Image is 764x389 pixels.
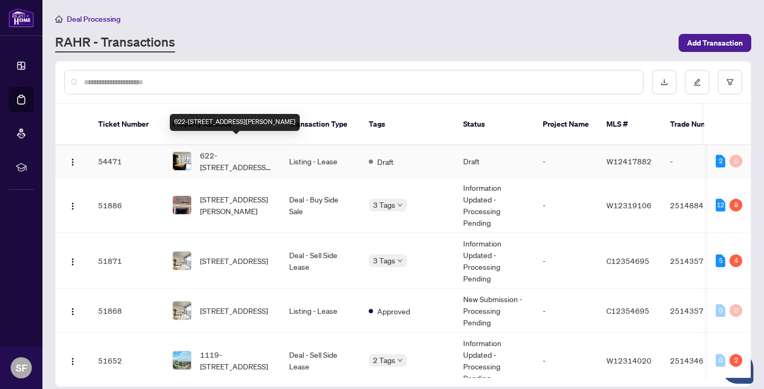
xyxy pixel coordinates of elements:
[90,289,164,333] td: 51868
[68,307,77,316] img: Logo
[455,233,534,289] td: Information Updated - Processing Pending
[606,156,652,166] span: W12417882
[281,289,360,333] td: Listing - Lease
[173,302,191,320] img: thumbnail-img
[534,333,598,388] td: -
[662,104,736,145] th: Trade Number
[716,155,725,167] div: 2
[455,145,534,178] td: Draft
[397,358,403,363] span: down
[360,104,455,145] th: Tags
[687,34,743,51] span: Add Transaction
[606,306,649,315] span: C12354695
[662,333,736,388] td: 2514346
[716,354,725,367] div: 0
[455,104,534,145] th: Status
[652,70,676,94] button: download
[716,304,725,317] div: 0
[373,254,395,267] span: 3 Tags
[716,254,725,267] div: 5
[90,104,164,145] th: Ticket Number
[693,78,701,86] span: edit
[730,304,742,317] div: 0
[200,349,272,372] span: 1119-[STREET_ADDRESS]
[534,178,598,233] td: -
[281,104,360,145] th: Transaction Type
[662,178,736,233] td: 2514884
[373,199,395,211] span: 3 Tags
[662,233,736,289] td: 2514357
[55,33,175,52] a: RAHR - Transactions
[534,104,598,145] th: Project Name
[90,145,164,178] td: 54471
[397,258,403,263] span: down
[534,233,598,289] td: -
[534,289,598,333] td: -
[64,197,81,214] button: Logo
[68,158,77,166] img: Logo
[64,352,81,369] button: Logo
[68,202,77,210] img: Logo
[662,289,736,333] td: 2514357
[606,356,652,365] span: W12314020
[90,178,164,233] td: 51886
[8,8,34,28] img: logo
[730,155,742,167] div: 0
[200,193,272,217] span: [STREET_ADDRESS][PERSON_NAME]
[64,252,81,269] button: Logo
[67,14,120,24] span: Deal Processing
[64,153,81,170] button: Logo
[718,70,742,94] button: filter
[730,199,742,211] div: 8
[455,289,534,333] td: New Submission - Processing Pending
[606,256,649,266] span: C12354695
[173,196,191,214] img: thumbnail-img
[281,233,360,289] td: Deal - Sell Side Lease
[68,357,77,366] img: Logo
[534,145,598,178] td: -
[170,114,300,131] div: 622-[STREET_ADDRESS][PERSON_NAME]
[55,15,63,23] span: home
[200,149,272,173] span: 622-[STREET_ADDRESS][PERSON_NAME]
[726,78,734,86] span: filter
[685,70,709,94] button: edit
[373,354,395,366] span: 2 Tags
[68,258,77,266] img: Logo
[173,252,191,270] img: thumbnail-img
[200,255,268,267] span: [STREET_ADDRESS]
[173,351,191,369] img: thumbnail-img
[730,354,742,367] div: 2
[679,34,751,52] button: Add Transaction
[598,104,662,145] th: MLS #
[281,145,360,178] td: Listing - Lease
[16,360,27,375] span: SF
[90,333,164,388] td: 51652
[377,156,394,167] span: Draft
[397,202,403,208] span: down
[662,145,736,178] td: -
[455,333,534,388] td: Information Updated - Processing Pending
[661,78,668,86] span: download
[281,333,360,388] td: Deal - Sell Side Lease
[455,178,534,233] td: Information Updated - Processing Pending
[281,178,360,233] td: Deal - Buy Side Sale
[173,152,191,170] img: thumbnail-img
[377,305,410,317] span: Approved
[730,254,742,267] div: 4
[716,199,725,211] div: 12
[606,200,652,210] span: W12319106
[90,233,164,289] td: 51871
[200,305,268,316] span: [STREET_ADDRESS]
[64,302,81,319] button: Logo
[164,104,281,145] th: Property Address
